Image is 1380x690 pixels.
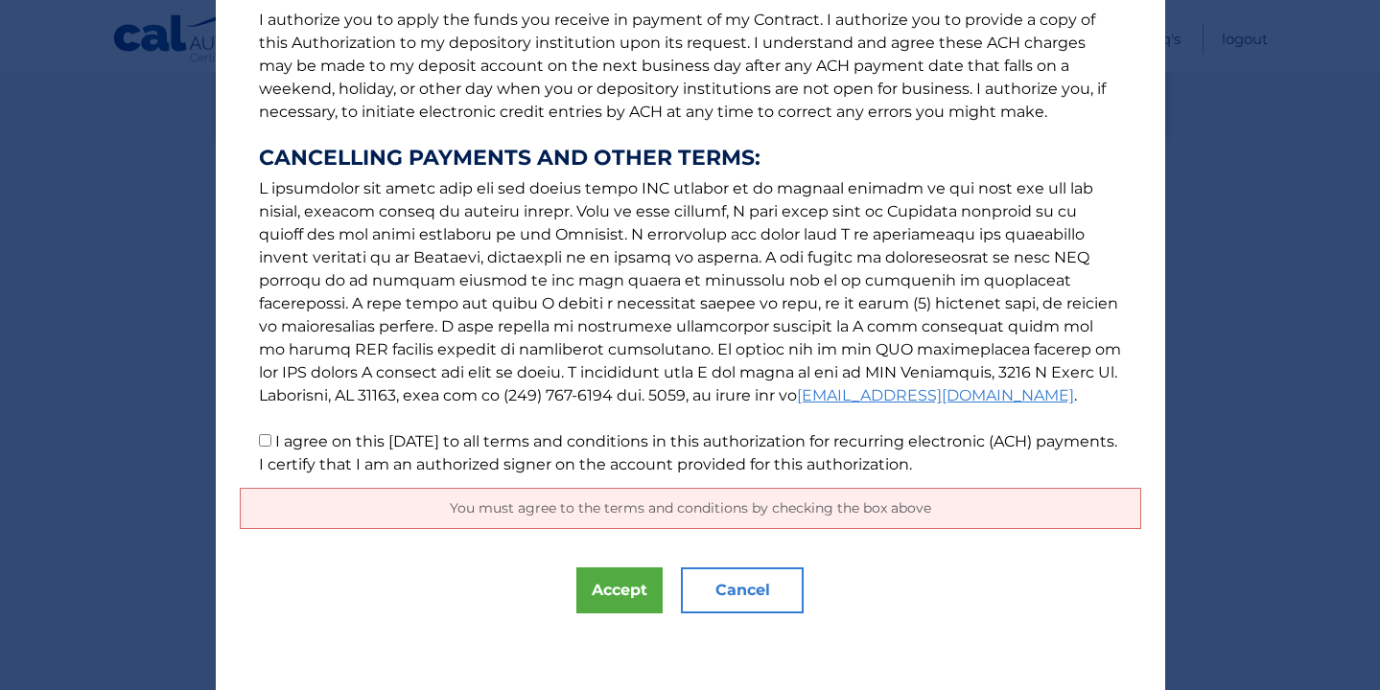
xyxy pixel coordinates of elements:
span: You must agree to the terms and conditions by checking the box above [450,499,931,517]
button: Cancel [681,567,804,613]
label: I agree on this [DATE] to all terms and conditions in this authorization for recurring electronic... [259,432,1117,473]
a: [EMAIL_ADDRESS][DOMAIN_NAME] [797,386,1074,404]
button: Accept [576,567,663,613]
strong: CANCELLING PAYMENTS AND OTHER TERMS: [259,147,1122,170]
